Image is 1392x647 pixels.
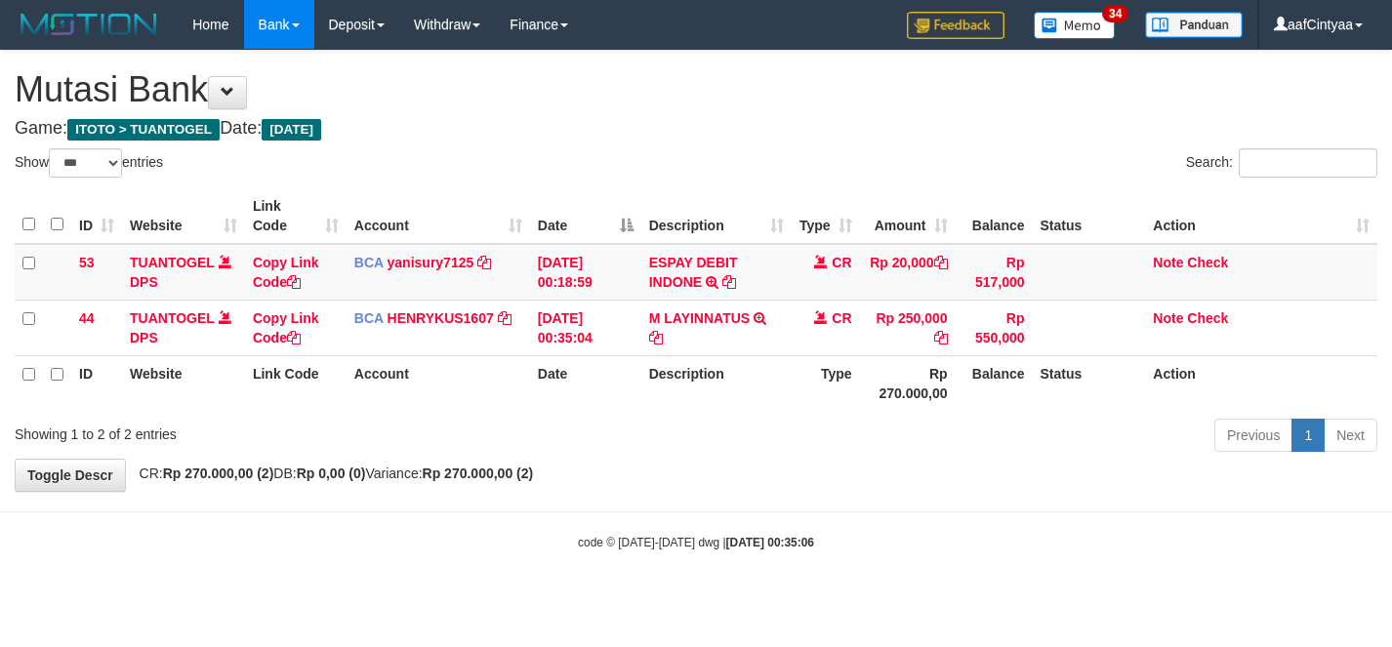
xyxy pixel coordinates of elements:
img: panduan.png [1145,12,1243,38]
select: Showentries [49,148,122,178]
th: Date [530,355,641,411]
a: Copy Link Code [253,310,319,345]
a: Previous [1214,419,1292,452]
th: Link Code [245,355,347,411]
td: DPS [122,244,245,301]
th: Balance [956,355,1033,411]
th: Action: activate to sort column ascending [1145,188,1377,244]
a: TUANTOGEL [130,255,215,270]
a: Copy yanisury7125 to clipboard [477,255,491,270]
td: [DATE] 00:18:59 [530,244,641,301]
a: Next [1324,419,1377,452]
h4: Game: Date: [15,119,1377,139]
a: 1 [1291,419,1325,452]
a: TUANTOGEL [130,310,215,326]
a: Copy M LAYINNATUS to clipboard [649,330,663,345]
th: ID [71,355,122,411]
td: DPS [122,300,245,355]
a: M LAYINNATUS [649,310,750,326]
span: CR [832,310,851,326]
span: 44 [79,310,95,326]
span: 53 [79,255,95,270]
label: Show entries [15,148,163,178]
strong: Rp 270.000,00 (2) [423,465,534,481]
img: Button%20Memo.svg [1034,12,1116,39]
h1: Mutasi Bank [15,70,1377,109]
td: Rp 550,000 [956,300,1033,355]
span: 34 [1102,5,1128,22]
th: Amount: activate to sort column ascending [860,188,956,244]
td: Rp 517,000 [956,244,1033,301]
span: BCA [354,255,384,270]
a: Copy HENRYKUS1607 to clipboard [498,310,512,326]
a: Copy Rp 20,000 to clipboard [934,255,948,270]
td: [DATE] 00:35:04 [530,300,641,355]
span: CR [832,255,851,270]
th: Type: activate to sort column ascending [792,188,860,244]
span: [DATE] [262,119,321,141]
th: Rp 270.000,00 [860,355,956,411]
th: Status [1033,188,1146,244]
th: Website: activate to sort column ascending [122,188,245,244]
strong: [DATE] 00:35:06 [726,536,814,549]
strong: Rp 0,00 (0) [297,465,366,481]
a: Note [1153,310,1183,326]
span: BCA [354,310,384,326]
span: CR: DB: Variance: [130,465,534,481]
small: code © [DATE]-[DATE] dwg | [578,536,814,549]
a: Toggle Descr [15,459,126,492]
td: Rp 250,000 [860,300,956,355]
a: yanisury7125 [388,255,474,270]
a: HENRYKUS1607 [388,310,494,326]
td: Rp 20,000 [860,244,956,301]
th: Type [792,355,860,411]
th: ID: activate to sort column ascending [71,188,122,244]
label: Search: [1186,148,1377,178]
a: Copy ESPAY DEBIT INDONE to clipboard [722,274,736,290]
span: ITOTO > TUANTOGEL [67,119,220,141]
a: Copy Link Code [253,255,319,290]
th: Balance [956,188,1033,244]
a: Check [1187,255,1228,270]
th: Date: activate to sort column descending [530,188,641,244]
th: Account: activate to sort column ascending [347,188,530,244]
a: ESPAY DEBIT INDONE [649,255,738,290]
a: Copy Rp 250,000 to clipboard [934,330,948,345]
strong: Rp 270.000,00 (2) [163,465,274,481]
th: Action [1145,355,1377,411]
a: Note [1153,255,1183,270]
img: Feedback.jpg [907,12,1004,39]
a: Check [1187,310,1228,326]
th: Status [1033,355,1146,411]
th: Description [641,355,792,411]
img: MOTION_logo.png [15,10,163,39]
th: Description: activate to sort column ascending [641,188,792,244]
th: Website [122,355,245,411]
th: Account [347,355,530,411]
input: Search: [1239,148,1377,178]
div: Showing 1 to 2 of 2 entries [15,417,565,444]
th: Link Code: activate to sort column ascending [245,188,347,244]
